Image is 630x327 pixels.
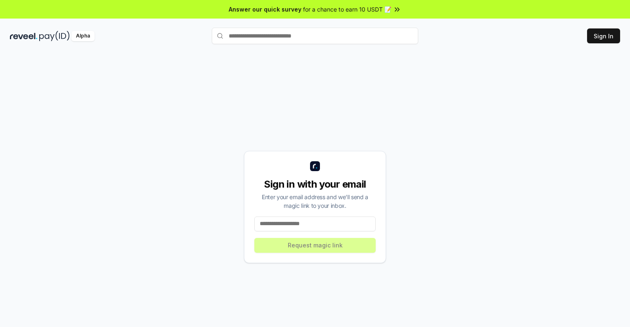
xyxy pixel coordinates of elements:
[71,31,95,41] div: Alpha
[310,161,320,171] img: logo_small
[10,31,38,41] img: reveel_dark
[303,5,391,14] span: for a chance to earn 10 USDT 📝
[587,28,620,43] button: Sign In
[229,5,301,14] span: Answer our quick survey
[39,31,70,41] img: pay_id
[254,178,376,191] div: Sign in with your email
[254,193,376,210] div: Enter your email address and we’ll send a magic link to your inbox.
